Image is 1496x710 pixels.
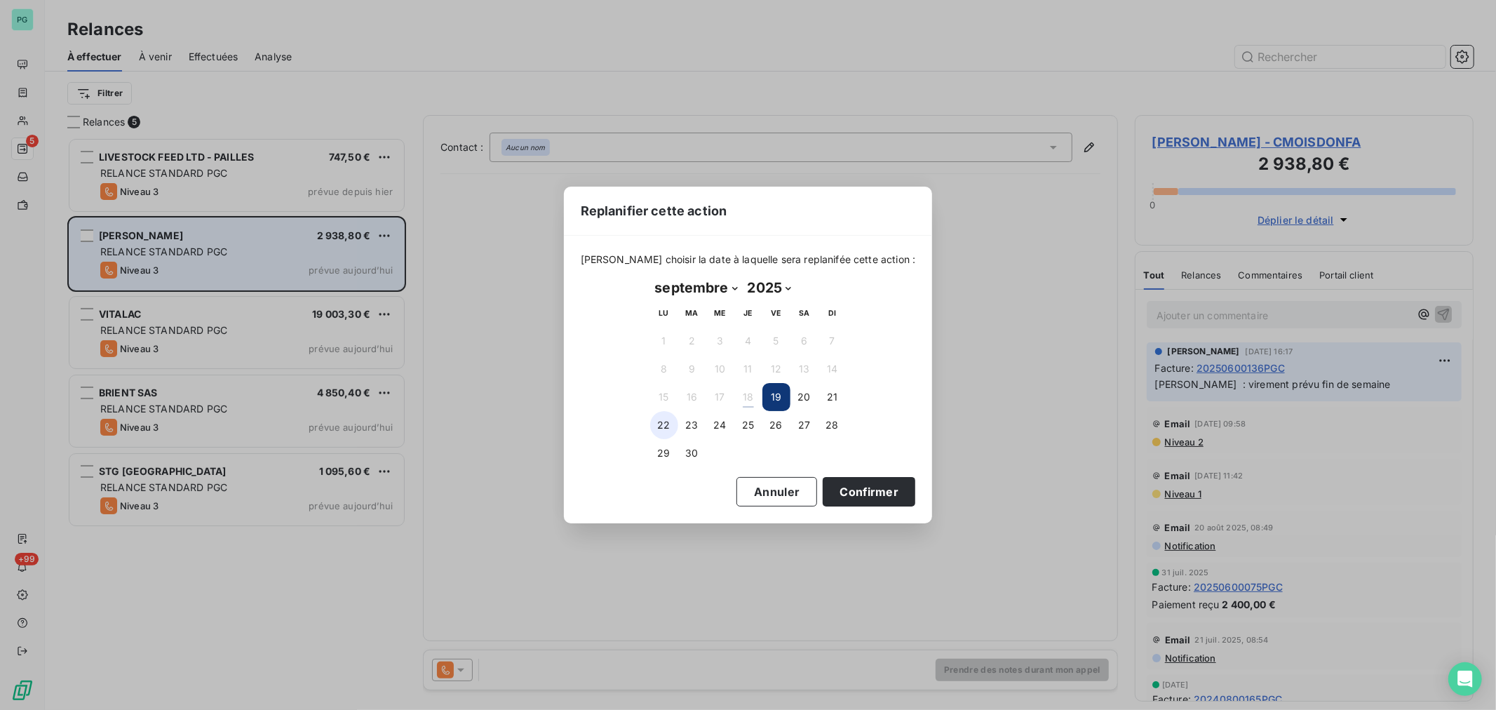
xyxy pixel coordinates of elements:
button: 12 [762,355,790,383]
button: 4 [734,327,762,355]
th: mardi [678,299,706,327]
th: samedi [790,299,818,327]
button: 22 [650,411,678,439]
button: 21 [818,383,847,411]
button: 3 [706,327,734,355]
button: Annuler [736,477,817,507]
button: 7 [818,327,847,355]
button: 19 [762,383,790,411]
button: 18 [734,383,762,411]
button: 27 [790,411,818,439]
span: Replanifier cette action [581,201,727,220]
button: 1 [650,327,678,355]
button: 2 [678,327,706,355]
button: 20 [790,383,818,411]
button: 15 [650,383,678,411]
button: 16 [678,383,706,411]
button: 25 [734,411,762,439]
button: 30 [678,439,706,467]
button: 28 [818,411,847,439]
span: [PERSON_NAME] choisir la date à laquelle sera replanifée cette action : [581,253,916,267]
button: 11 [734,355,762,383]
button: 8 [650,355,678,383]
button: 14 [818,355,847,383]
div: Open Intercom Messenger [1448,662,1482,696]
button: 10 [706,355,734,383]
button: 24 [706,411,734,439]
button: 26 [762,411,790,439]
button: Confirmer [823,477,915,507]
button: 6 [790,327,818,355]
button: 23 [678,411,706,439]
button: 9 [678,355,706,383]
button: 13 [790,355,818,383]
th: lundi [650,299,678,327]
button: 5 [762,327,790,355]
button: 17 [706,383,734,411]
th: vendredi [762,299,790,327]
th: jeudi [734,299,762,327]
th: dimanche [818,299,847,327]
th: mercredi [706,299,734,327]
button: 29 [650,439,678,467]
